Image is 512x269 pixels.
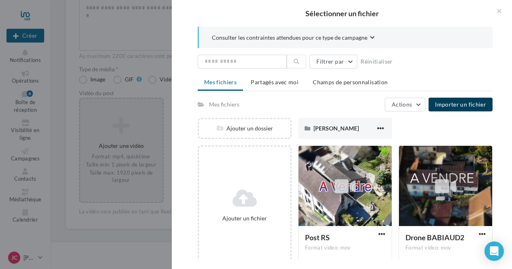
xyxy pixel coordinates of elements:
span: Importer un fichier [435,101,486,108]
h2: Sélectionner un fichier [185,10,499,17]
button: Réinitialiser [357,57,396,66]
div: Ajouter un dossier [199,124,290,132]
span: Mes fichiers [204,79,237,85]
span: Actions [392,101,412,108]
span: Drone BABIAUD2 [405,233,464,242]
span: Post RS [305,233,330,242]
span: Champs de personnalisation [313,79,388,85]
div: Format video: mov [305,244,385,252]
span: Consulter les contraintes attendues pour ce type de campagne [212,34,367,42]
span: Partagés avec moi [251,79,299,85]
div: Ajouter un fichier [202,214,287,222]
div: Open Intercom Messenger [484,241,504,261]
div: Format video: mov [405,244,486,252]
button: Filtrer par [309,55,357,68]
button: Importer un fichier [429,98,493,111]
button: Actions [385,98,425,111]
div: Mes fichiers [209,100,239,109]
button: Consulter les contraintes attendues pour ce type de campagne [212,33,375,43]
span: [PERSON_NAME] [314,125,359,132]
